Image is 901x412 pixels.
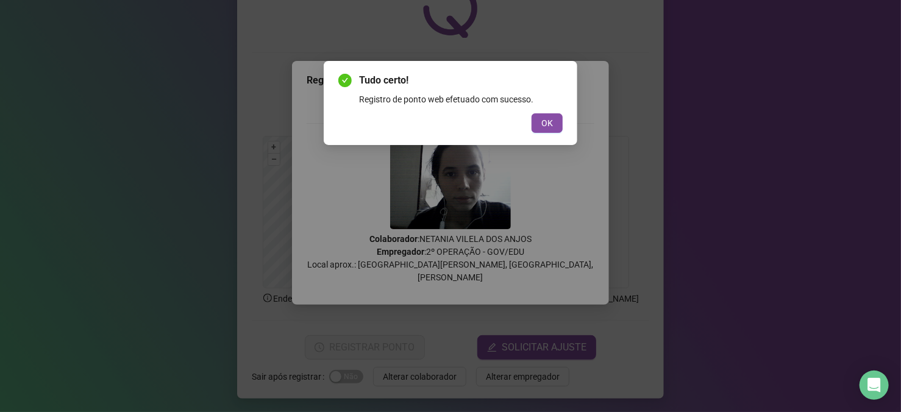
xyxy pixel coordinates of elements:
span: Tudo certo! [359,73,563,88]
span: OK [541,116,553,130]
span: check-circle [338,74,352,87]
div: Open Intercom Messenger [860,371,889,400]
div: Registro de ponto web efetuado com sucesso. [359,93,563,106]
button: OK [532,113,563,133]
